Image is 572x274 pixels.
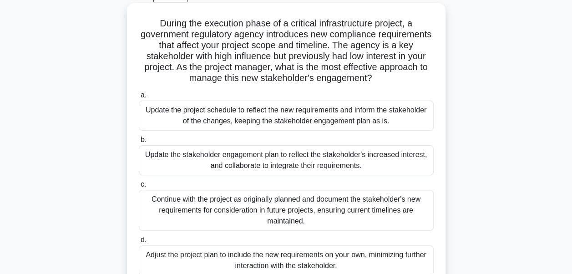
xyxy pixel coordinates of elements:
[139,145,434,175] div: Update the stakeholder engagement plan to reflect the stakeholder's increased interest, and colla...
[141,236,147,244] span: d.
[141,136,147,143] span: b.
[138,18,435,84] h5: During the execution phase of a critical infrastructure project, a government regulatory agency i...
[139,190,434,231] div: Continue with the project as originally planned and document the stakeholder's new requirements f...
[139,101,434,131] div: Update the project schedule to reflect the new requirements and inform the stakeholder of the cha...
[141,91,147,99] span: a.
[141,180,146,188] span: c.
